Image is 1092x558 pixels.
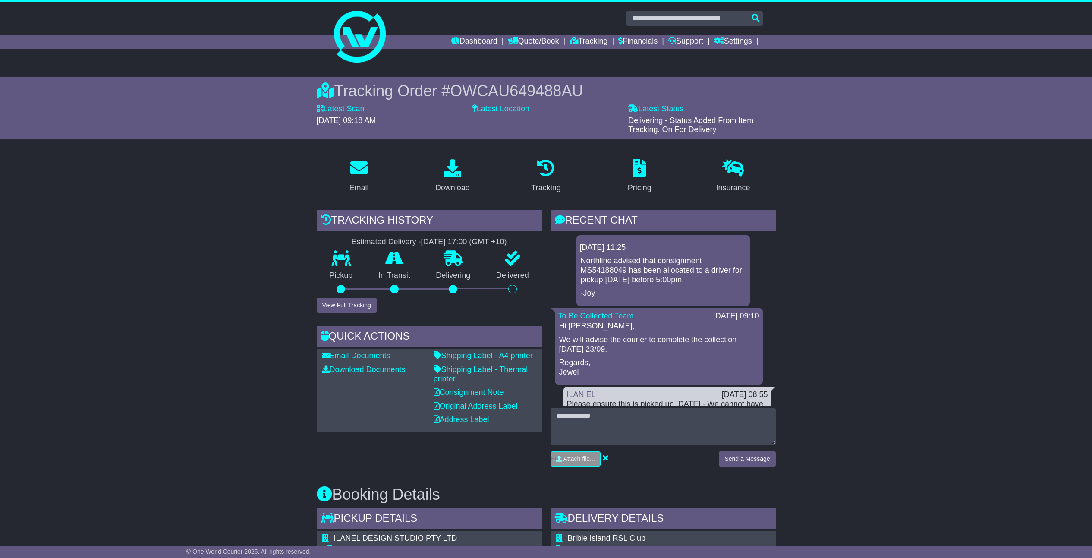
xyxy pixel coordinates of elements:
span: [DATE] 09:18 AM [317,116,376,125]
div: Pickup [334,545,519,555]
a: Support [668,35,703,49]
div: Tracking Order # [317,82,776,100]
a: Email Documents [322,351,390,360]
label: Latest Scan [317,104,365,114]
div: [DATE] 17:00 (GMT +10) [421,237,507,247]
div: Pickup Details [317,508,542,531]
span: © One World Courier 2025. All rights reserved. [186,548,311,555]
span: OWCAU649488AU [450,82,583,100]
p: Delivered [483,271,542,281]
label: Latest Location [472,104,529,114]
a: Settings [714,35,752,49]
span: Commercial [568,545,609,554]
p: Hi [PERSON_NAME], [559,322,758,331]
a: Consignment Note [434,388,504,397]
div: [DATE] 11:25 [580,243,746,252]
div: Tracking [531,182,560,194]
p: Pickup [317,271,366,281]
a: Tracking [526,156,566,197]
button: View Full Tracking [317,298,377,313]
div: Insurance [716,182,750,194]
span: ILANEL DESIGN STUDIO PTY LTD [334,534,457,542]
a: Shipping Label - A4 printer [434,351,533,360]
a: Insurance [711,156,756,197]
a: Address Label [434,415,489,424]
p: In Transit [365,271,423,281]
a: Download Documents [322,365,406,374]
div: Tracking history [317,210,542,233]
span: Bribie Island RSL Club [568,534,645,542]
span: Commercial [334,545,375,554]
p: Delivering [423,271,484,281]
p: -Joy [581,289,746,298]
div: RECENT CHAT [551,210,776,233]
a: Tracking [570,35,607,49]
h3: Booking Details [317,486,776,503]
p: We will advise the courier to complete the collection [DATE] 23/09. [559,335,758,354]
div: [DATE] 09:10 [713,312,759,321]
div: Delivery [568,545,699,555]
p: Northline advised that consignment MS54188049 has been allocated to a driver for pickup [DATE] be... [581,256,746,284]
a: Dashboard [451,35,497,49]
a: Financials [618,35,658,49]
div: Estimated Delivery - [317,237,542,247]
div: Download [435,182,470,194]
div: Quick Actions [317,326,542,349]
a: ILAN EL [567,390,596,399]
a: Quote/Book [508,35,559,49]
label: Latest Status [628,104,683,114]
div: Please ensure this is picked up [DATE] - We cannot have delays with this. Thank you. [567,400,768,418]
span: Delivering - Status Added From Item Tracking. On For Delivery [628,116,753,134]
a: Shipping Label - Thermal printer [434,365,528,383]
div: [DATE] 08:55 [722,390,768,400]
p: Regards, Jewel [559,358,758,377]
div: Pricing [628,182,651,194]
div: Email [349,182,368,194]
a: To Be Collected Team [558,312,634,320]
a: Email [343,156,374,197]
a: Download [430,156,475,197]
div: Delivery Details [551,508,776,531]
a: Original Address Label [434,402,518,410]
a: Pricing [622,156,657,197]
button: Send a Message [719,451,775,467]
